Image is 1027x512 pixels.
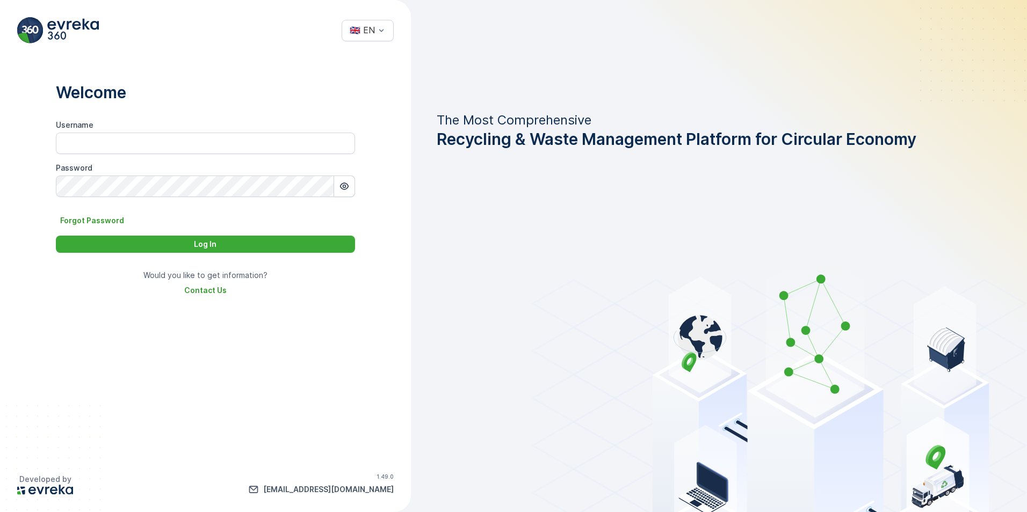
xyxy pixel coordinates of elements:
a: info@evreka.co [248,484,394,495]
p: Would you like to get information? [143,270,267,281]
button: Forgot Password [56,214,128,227]
div: 🇬🇧 EN [350,25,375,35]
p: [EMAIL_ADDRESS][DOMAIN_NAME] [263,484,394,495]
p: Forgot Password [60,215,124,226]
p: The Most Comprehensive [437,112,916,129]
p: Welcome [56,82,355,103]
img: evreka_360_logo [17,17,99,43]
label: Username [56,120,93,129]
p: Log In [194,239,216,250]
label: Password [56,163,92,172]
button: Log In [56,236,355,253]
p: 1.49.0 [377,473,394,480]
a: Contact Us [184,285,227,296]
span: Recycling & Waste Management Platform for Circular Economy [437,129,916,149]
